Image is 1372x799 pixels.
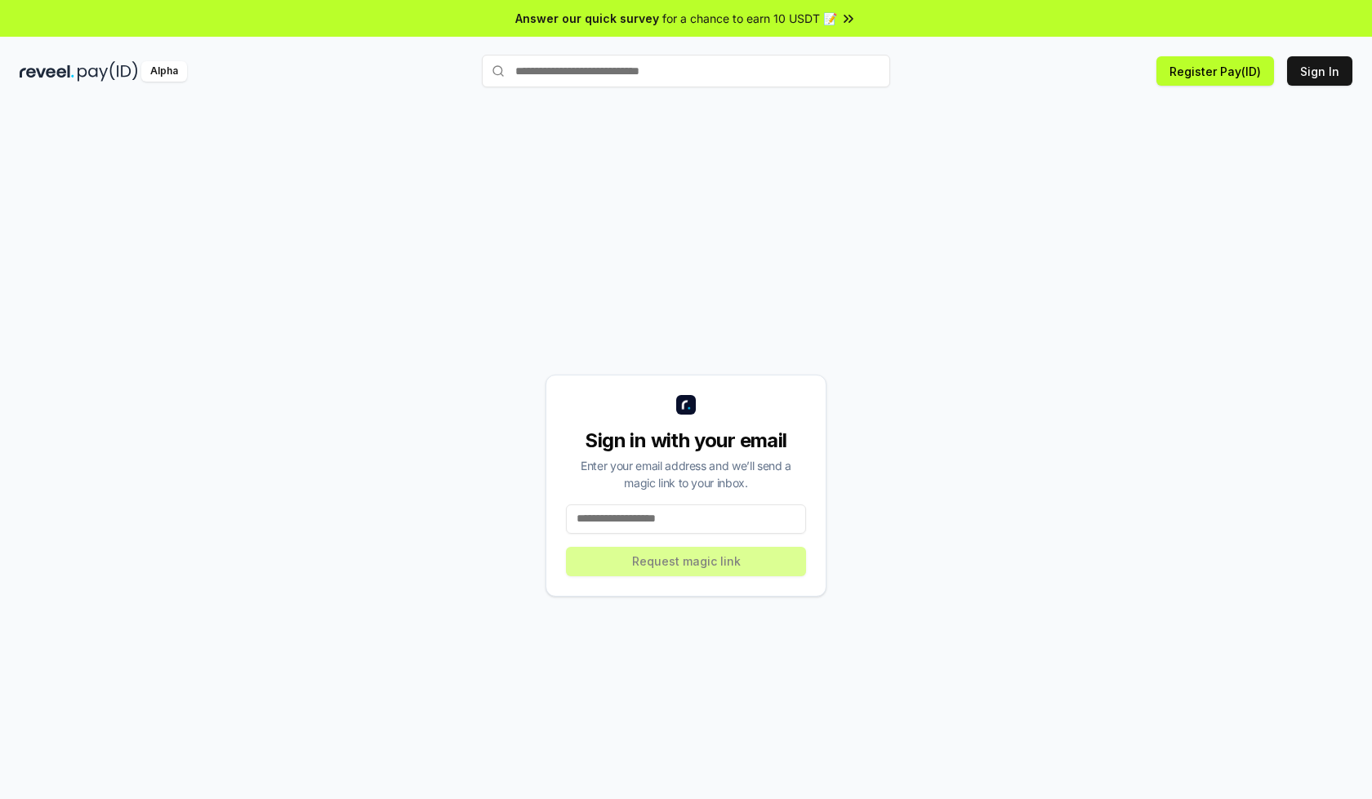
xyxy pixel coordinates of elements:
span: Answer our quick survey [515,10,659,27]
img: logo_small [676,395,696,415]
div: Enter your email address and we’ll send a magic link to your inbox. [566,457,806,491]
img: reveel_dark [20,61,74,82]
button: Register Pay(ID) [1156,56,1274,86]
div: Alpha [141,61,187,82]
button: Sign In [1287,56,1352,86]
img: pay_id [78,61,138,82]
div: Sign in with your email [566,428,806,454]
span: for a chance to earn 10 USDT 📝 [662,10,837,27]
